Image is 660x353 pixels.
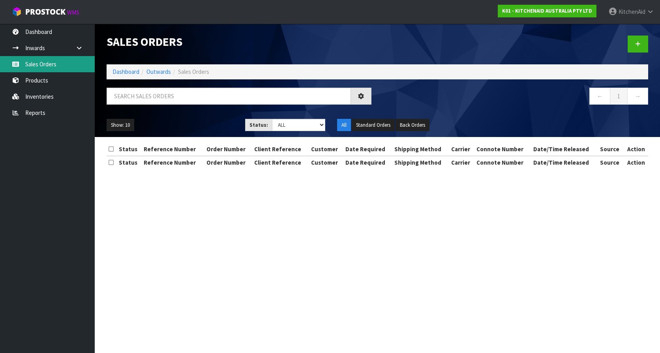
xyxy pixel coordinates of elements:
strong: Status: [249,122,268,128]
th: Client Reference [252,156,309,169]
a: → [627,88,648,105]
img: cube-alt.png [12,7,22,17]
a: ← [589,88,610,105]
th: Status [117,156,142,169]
h1: Sales Orders [107,36,371,48]
th: Action [624,143,648,156]
th: Date/Time Released [531,143,598,156]
th: Carrier [449,156,475,169]
th: Source [598,156,624,169]
th: Shipping Method [392,156,449,169]
th: Shipping Method [392,143,449,156]
th: Date Required [343,143,392,156]
th: Reference Number [142,156,204,169]
th: Customer [309,143,343,156]
th: Client Reference [252,143,309,156]
span: ProStock [25,7,66,17]
th: Source [598,143,624,156]
a: Outwards [146,68,171,75]
th: Customer [309,156,343,169]
a: 1 [610,88,628,105]
th: Connote Number [474,143,531,156]
th: Connote Number [474,156,531,169]
th: Carrier [449,143,475,156]
nav: Page navigation [383,88,648,107]
th: Order Number [204,156,253,169]
a: Dashboard [112,68,139,75]
th: Date/Time Released [531,156,598,169]
strong: K01 - KITCHENAID AUSTRALIA PTY LTD [502,8,592,14]
input: Search sales orders [107,88,351,105]
th: Date Required [343,156,392,169]
th: Status [117,143,142,156]
span: KitchenAid [619,8,645,15]
button: All [337,119,351,131]
span: Sales Orders [178,68,209,75]
th: Order Number [204,143,253,156]
th: Action [624,156,648,169]
th: Reference Number [142,143,204,156]
small: WMS [67,9,79,16]
button: Standard Orders [352,119,395,131]
button: Show: 10 [107,119,134,131]
button: Back Orders [396,119,429,131]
